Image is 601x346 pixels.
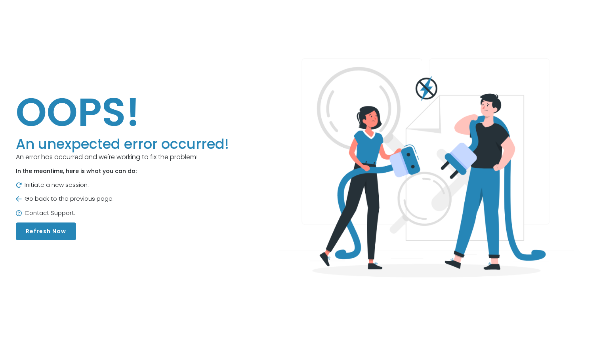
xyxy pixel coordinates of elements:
p: Initiate a new session. [16,181,229,190]
h1: OOPS! [16,88,229,136]
p: An error has occurred and we're working to fix the problem! [16,152,229,162]
p: Go back to the previous page. [16,194,229,203]
p: In the meantime, here is what you can do: [16,167,229,175]
p: Contact Support. [16,209,229,218]
h3: An unexpected error occurred! [16,136,229,152]
button: Refresh Now [16,222,76,240]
